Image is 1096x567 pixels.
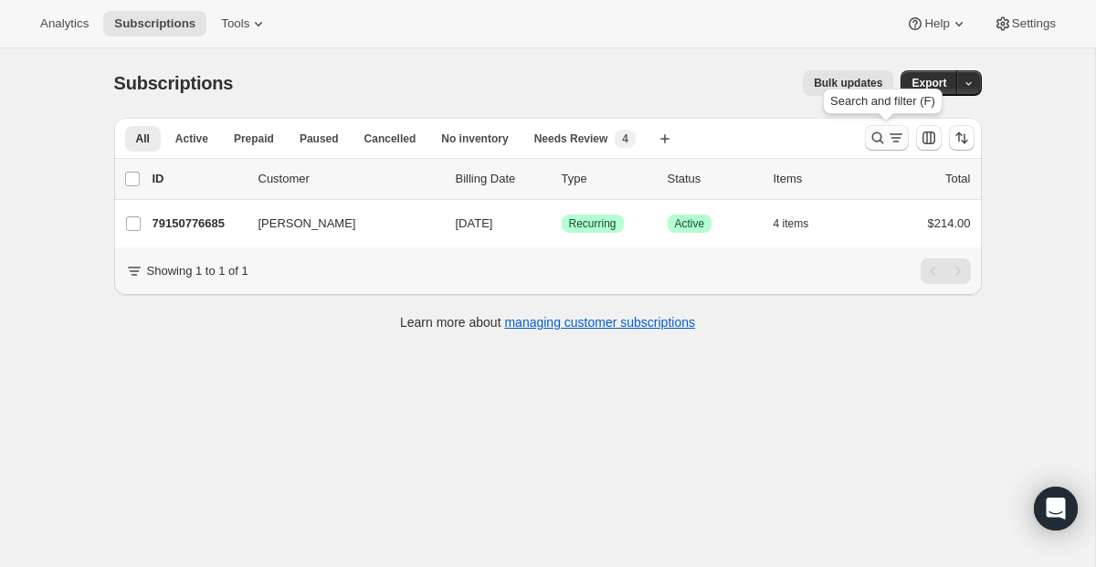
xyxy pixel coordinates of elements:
span: Cancelled [364,131,416,146]
p: Total [945,170,970,188]
span: Recurring [569,216,616,231]
p: 79150776685 [153,215,244,233]
a: managing customer subscriptions [504,315,695,330]
span: Bulk updates [814,76,882,90]
button: Settings [983,11,1067,37]
span: [PERSON_NAME] [258,215,356,233]
p: Billing Date [456,170,547,188]
button: Analytics [29,11,100,37]
button: Sort the results [949,125,975,151]
button: Help [895,11,978,37]
span: [DATE] [456,216,493,230]
span: Subscriptions [114,16,195,31]
span: $214.00 [928,216,971,230]
button: 4 items [774,211,829,236]
span: No inventory [441,131,508,146]
button: Export [901,70,957,96]
p: Status [668,170,759,188]
button: Bulk updates [803,70,893,96]
div: Items [774,170,865,188]
button: [PERSON_NAME] [248,209,430,238]
span: Export [912,76,946,90]
div: IDCustomerBilling DateTypeStatusItemsTotal [153,170,971,188]
span: Prepaid [234,131,274,146]
span: Paused [300,131,339,146]
span: Needs Review [534,131,608,146]
span: Subscriptions [114,73,234,93]
span: Help [924,16,949,31]
span: Analytics [40,16,89,31]
span: Active [175,131,208,146]
button: Search and filter results [865,125,909,151]
span: 4 items [774,216,809,231]
span: Tools [221,16,249,31]
div: 79150776685[PERSON_NAME][DATE]SuccessRecurringSuccessActive4 items$214.00 [153,211,971,236]
span: Settings [1012,16,1056,31]
nav: Pagination [921,258,971,284]
div: Type [562,170,653,188]
p: Showing 1 to 1 of 1 [147,262,248,280]
button: Tools [210,11,279,37]
div: Open Intercom Messenger [1034,487,1078,530]
p: Learn more about [400,313,695,331]
p: Customer [258,170,441,188]
p: ID [153,170,244,188]
span: All [136,131,150,146]
span: Active [675,216,705,231]
button: Create new view [650,126,680,152]
button: Subscriptions [103,11,206,37]
button: Customize table column order and visibility [916,125,942,151]
span: 4 [622,131,628,146]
